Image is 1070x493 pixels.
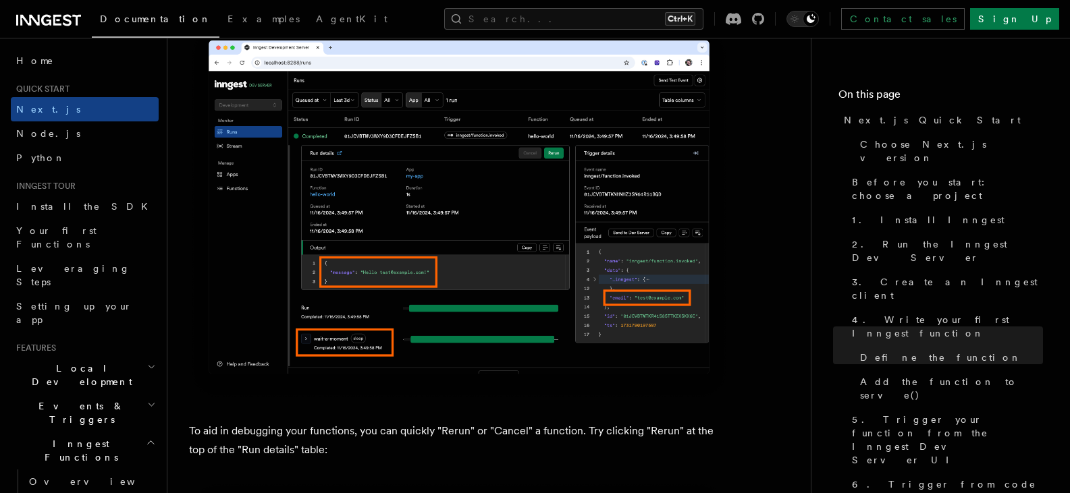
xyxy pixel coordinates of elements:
a: 3. Create an Inngest client [847,270,1043,308]
a: Install the SDK [11,194,159,219]
span: Quick start [11,84,70,94]
a: 5. Trigger your function from the Inngest Dev Server UI [847,407,1043,472]
button: Toggle dark mode [786,11,819,27]
span: Inngest tour [11,181,76,192]
a: Sign Up [970,8,1059,30]
a: Examples [219,4,308,36]
span: Local Development [11,361,147,388]
img: Inngest Dev Server web interface's runs tab with a single completed run expanded indicating that ... [189,27,729,400]
a: Choose Next.js version [855,132,1043,170]
span: Add the function to serve() [860,375,1043,402]
span: Features [11,343,56,353]
span: Documentation [100,13,211,24]
a: Setting up your app [11,294,159,332]
a: Documentation [92,4,219,38]
button: Search...Ctrl+K [444,8,703,30]
span: Setting up your app [16,301,132,325]
a: Before you start: choose a project [847,170,1043,208]
a: Next.js Quick Start [838,108,1043,132]
a: Node.js [11,121,159,146]
a: Next.js [11,97,159,121]
span: Next.js [16,104,80,115]
span: 2. Run the Inngest Dev Server [852,237,1043,264]
span: Choose Next.js version [860,138,1043,165]
a: Python [11,146,159,170]
a: Your first Functions [11,219,159,256]
p: To aid in debugging your functions, you can quickly "Rerun" or "Cancel" a function. Try clicking ... [189,422,729,459]
span: AgentKit [316,13,387,24]
span: Leveraging Steps [16,263,130,287]
span: Events & Triggers [11,399,147,426]
span: Examples [228,13,300,24]
span: Your first Functions [16,225,97,250]
span: Before you start: choose a project [852,175,1043,202]
button: Local Development [11,356,159,394]
span: 6. Trigger from code [852,477,1036,491]
span: 1. Install Inngest [852,213,1005,227]
span: Node.js [16,128,80,139]
h4: On this page [838,86,1043,108]
button: Inngest Functions [11,432,159,469]
span: Install the SDK [16,201,156,212]
span: 3. Create an Inngest client [852,275,1043,302]
a: Home [11,49,159,73]
a: Contact sales [841,8,965,30]
a: Define the function [855,345,1043,370]
a: AgentKit [308,4,396,36]
a: 1. Install Inngest [847,208,1043,232]
span: Define the function [860,351,1021,364]
span: 4. Write your first Inngest function [852,313,1043,340]
button: Events & Triggers [11,394,159,432]
a: Leveraging Steps [11,256,159,294]
span: Home [16,54,54,67]
kbd: Ctrl+K [665,12,695,26]
a: 4. Write your first Inngest function [847,308,1043,345]
span: 5. Trigger your function from the Inngest Dev Server UI [852,413,1043,467]
a: Add the function to serve() [855,370,1043,407]
span: Inngest Functions [11,437,146,464]
span: Python [16,152,65,163]
a: 2. Run the Inngest Dev Server [847,232,1043,270]
span: Overview [29,476,168,487]
span: Next.js Quick Start [844,113,1021,127]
